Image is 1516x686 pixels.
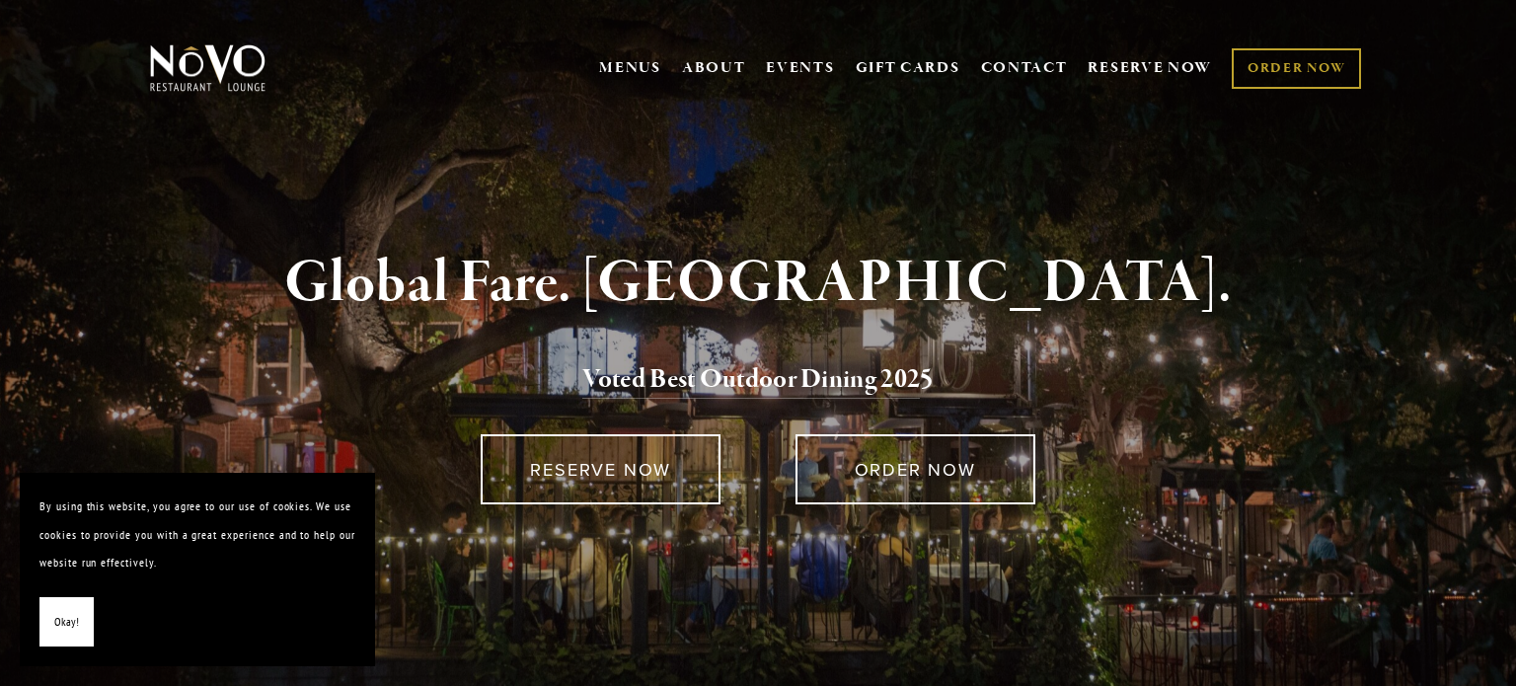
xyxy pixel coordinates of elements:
img: Novo Restaurant &amp; Lounge [146,43,269,93]
a: ORDER NOW [1232,48,1361,89]
strong: Global Fare. [GEOGRAPHIC_DATA]. [284,246,1231,321]
section: Cookie banner [20,473,375,666]
a: Voted Best Outdoor Dining 202 [582,362,920,400]
a: RESERVE NOW [1088,49,1212,87]
a: ORDER NOW [796,434,1035,504]
a: ABOUT [682,58,746,78]
a: CONTACT [981,49,1068,87]
p: By using this website, you agree to our use of cookies. We use cookies to provide you with a grea... [39,493,355,577]
a: EVENTS [766,58,834,78]
h2: 5 [183,359,1333,401]
a: RESERVE NOW [481,434,720,504]
a: GIFT CARDS [856,49,960,87]
a: MENUS [599,58,661,78]
span: Okay! [54,608,79,637]
button: Okay! [39,597,94,648]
